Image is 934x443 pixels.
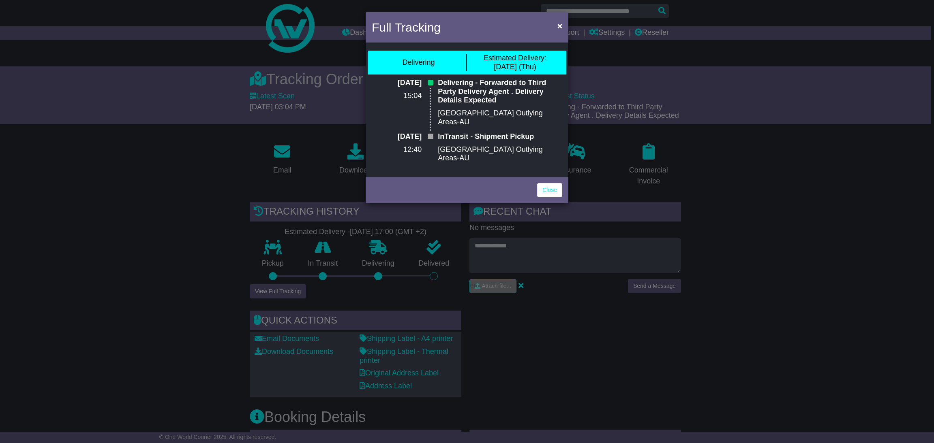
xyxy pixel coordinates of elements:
[438,109,562,126] p: [GEOGRAPHIC_DATA] Outlying Areas-AU
[372,132,422,141] p: [DATE]
[438,79,562,105] p: Delivering - Forwarded to Third Party Delivery Agent . Delivery Details Expected
[372,145,422,154] p: 12:40
[402,58,435,67] div: Delivering
[537,183,562,197] a: Close
[557,21,562,30] span: ×
[484,54,546,71] div: [DATE] (Thu)
[553,17,566,34] button: Close
[484,54,546,62] span: Estimated Delivery:
[372,18,441,36] h4: Full Tracking
[372,92,422,100] p: 15:04
[438,145,562,163] p: [GEOGRAPHIC_DATA] Outlying Areas-AU
[438,132,562,141] p: InTransit - Shipment Pickup
[372,79,422,87] p: [DATE]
